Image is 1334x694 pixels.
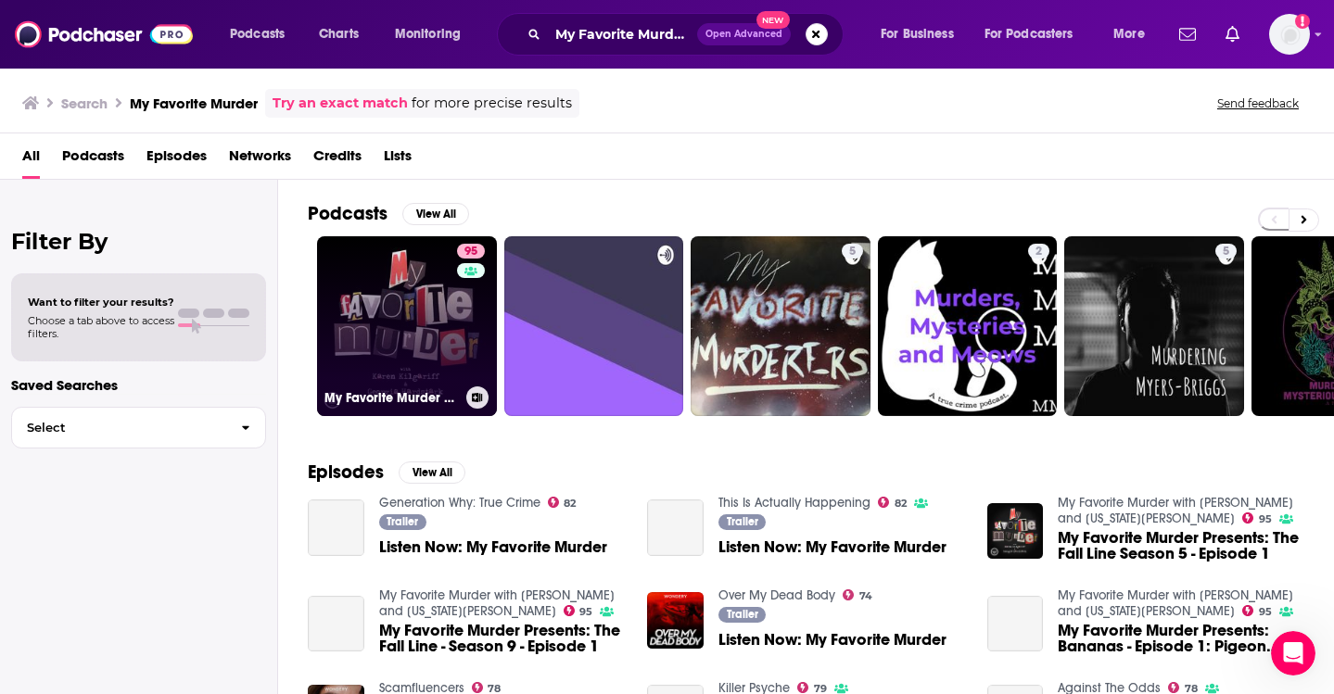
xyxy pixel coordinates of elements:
a: Over My Dead Body [718,587,835,603]
img: My Favorite Murder Presents: The Fall Line Season 5 - Episode 1 [987,503,1044,560]
a: 79 [797,682,827,693]
a: My Favorite Murder Presents: Bananas - Episode 1: Pigeon Pants with Kristen Schaal [1058,623,1304,654]
h2: Filter By [11,228,266,255]
a: Listen Now: My Favorite Murder [718,539,947,555]
a: 82 [548,497,577,508]
span: 5 [849,243,856,261]
h3: My Favorite Murder with [PERSON_NAME] and [US_STATE][PERSON_NAME] [324,390,459,406]
a: 74 [843,589,872,600]
span: Open Advanced [705,30,782,39]
a: My Favorite Murder with Karen Kilgariff and Georgia Hardstark [1058,587,1293,619]
a: PodcastsView All [308,202,469,225]
span: 95 [1259,515,1272,524]
img: Listen Now: My Favorite Murder [647,592,704,649]
a: Try an exact match [273,93,408,114]
a: My Favorite Murder Presents: The Fall Line - Season 9 - Episode 1 [379,623,626,654]
button: Open AdvancedNew [697,23,791,45]
a: 82 [878,497,907,508]
a: Listen Now: My Favorite Murder [647,499,704,556]
span: 74 [859,592,872,600]
a: 95 [1242,512,1272,524]
a: 95 [457,244,485,259]
h3: My Favorite Murder [130,95,258,112]
button: open menu [1100,19,1168,49]
span: 2 [1035,243,1042,261]
a: 5 [1215,244,1237,259]
span: Listen Now: My Favorite Murder [379,539,607,555]
span: New [756,11,790,29]
a: My Favorite Murder with Karen Kilgariff and Georgia Hardstark [1058,495,1293,526]
a: 2 [878,236,1058,416]
a: 5 [842,244,863,259]
span: More [1113,21,1145,47]
span: Monitoring [395,21,461,47]
span: 79 [814,685,827,693]
a: Episodes [146,141,207,179]
span: Logged in as anyalola [1269,14,1310,55]
a: Podchaser - Follow, Share and Rate Podcasts [15,17,193,52]
h3: Search [61,95,108,112]
span: 95 [464,243,477,261]
a: Credits [313,141,362,179]
a: 95My Favorite Murder with [PERSON_NAME] and [US_STATE][PERSON_NAME] [317,236,497,416]
a: 95 [1242,605,1272,616]
input: Search podcasts, credits, & more... [548,19,697,49]
button: Select [11,407,266,448]
span: for more precise results [412,93,572,114]
a: My Favorite Murder Presents: The Fall Line Season 5 - Episode 1 [1058,530,1304,562]
img: User Profile [1269,14,1310,55]
a: EpisodesView All [308,461,465,484]
p: Saved Searches [11,376,266,394]
span: 78 [488,685,501,693]
span: Trailer [727,609,758,620]
button: open menu [868,19,977,49]
a: This Is Actually Happening [718,495,870,511]
span: 78 [1185,685,1198,693]
a: Generation Why: True Crime [379,495,540,511]
a: Listen Now: My Favorite Murder [718,632,947,648]
a: My Favorite Murder with Karen Kilgariff and Georgia Hardstark [379,587,615,619]
a: My Favorite Murder Presents: Bananas - Episode 1: Pigeon Pants with Kristen Schaal [987,596,1044,652]
a: Podcasts [62,141,124,179]
span: Podcasts [230,21,285,47]
button: open menu [382,19,485,49]
h2: Episodes [308,461,384,484]
span: Want to filter your results? [28,296,174,309]
button: View All [402,203,469,225]
a: Lists [384,141,412,179]
a: 5 [691,236,870,416]
span: My Favorite Murder Presents: Bananas - Episode 1: Pigeon Pants with [PERSON_NAME] [1058,623,1304,654]
a: Listen Now: My Favorite Murder [308,499,364,556]
a: 78 [1168,682,1198,693]
span: Trailer [727,516,758,527]
button: Show profile menu [1269,14,1310,55]
a: 2 [1028,244,1049,259]
a: Show notifications dropdown [1218,19,1247,50]
span: Charts [319,21,359,47]
a: 5 [1064,236,1244,416]
span: 95 [1259,608,1272,616]
a: Show notifications dropdown [1172,19,1203,50]
button: View All [399,461,465,484]
span: 95 [579,608,592,616]
span: Choose a tab above to access filters. [28,314,174,340]
span: 5 [1223,243,1229,261]
button: open menu [217,19,309,49]
h2: Podcasts [308,202,387,225]
a: Charts [307,19,370,49]
a: 78 [472,682,502,693]
a: All [22,141,40,179]
a: Networks [229,141,291,179]
a: 95 [564,605,593,616]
